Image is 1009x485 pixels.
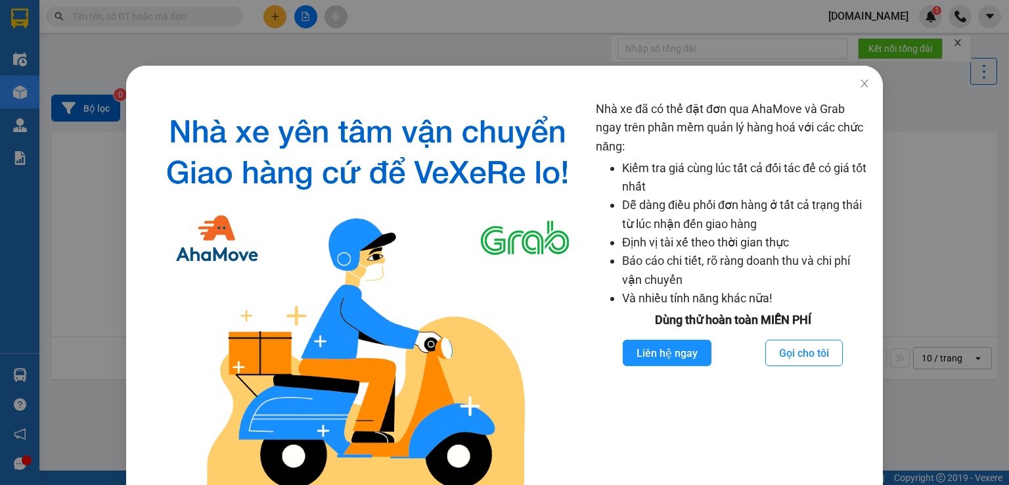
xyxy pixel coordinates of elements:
li: Dễ dàng điều phối đơn hàng ở tất cả trạng thái từ lúc nhận đến giao hàng [622,196,870,233]
span: Gọi cho tôi [779,345,829,361]
span: close [859,78,870,89]
button: Liên hệ ngay [623,340,711,366]
li: Định vị tài xế theo thời gian thực [622,233,870,252]
li: Báo cáo chi tiết, rõ ràng doanh thu và chi phí vận chuyển [622,252,870,289]
span: Liên hệ ngay [637,345,698,361]
button: Gọi cho tôi [765,340,843,366]
li: Kiểm tra giá cùng lúc tất cả đối tác để có giá tốt nhất [622,159,870,196]
li: Và nhiều tính năng khác nữa! [622,289,870,308]
div: Dùng thử hoàn toàn MIỄN PHÍ [596,311,870,329]
button: Close [846,66,883,103]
